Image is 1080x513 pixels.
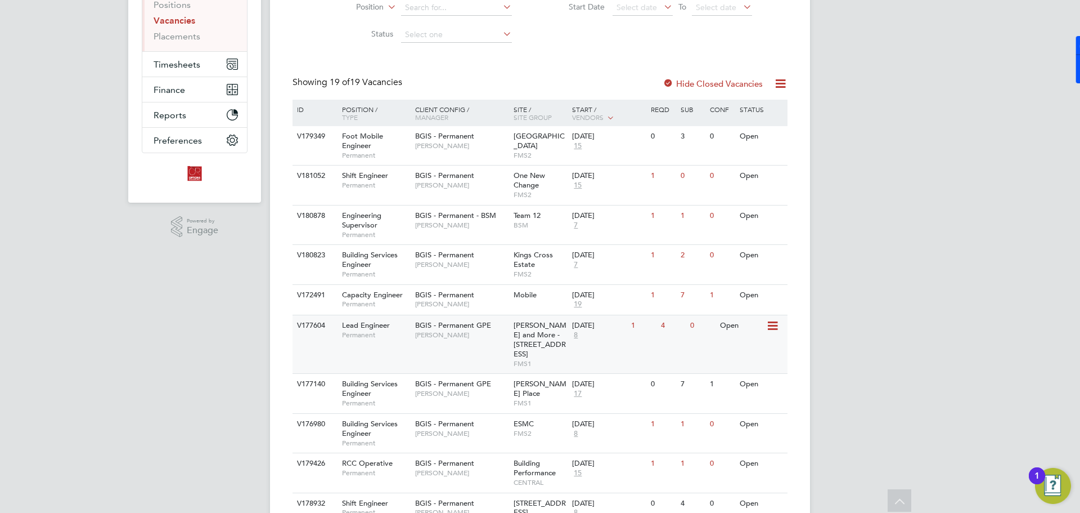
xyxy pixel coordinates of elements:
[342,379,398,398] span: Building Services Engineer
[415,320,491,330] span: BGIS - Permanent GPE
[572,380,645,389] div: [DATE]
[572,291,645,300] div: [DATE]
[1035,468,1071,504] button: Open Resource Center, 1 new notification
[342,320,390,330] span: Lead Engineer
[628,315,658,336] div: 1
[154,135,202,146] span: Preferences
[514,171,545,190] span: One New Change
[342,131,383,150] span: Foot Mobile Engineer
[154,84,185,95] span: Finance
[334,100,412,127] div: Position /
[154,15,195,26] a: Vacancies
[648,285,677,306] div: 1
[415,260,508,269] span: [PERSON_NAME]
[415,300,508,309] span: [PERSON_NAME]
[737,126,786,147] div: Open
[330,77,402,88] span: 19 Vacancies
[707,126,736,147] div: 0
[342,300,409,309] span: Permanent
[678,126,707,147] div: 3
[572,321,625,331] div: [DATE]
[696,2,736,12] span: Select date
[678,166,707,186] div: 0
[707,285,736,306] div: 1
[572,141,583,151] span: 15
[294,374,334,395] div: V177140
[737,414,786,435] div: Open
[142,128,247,153] button: Preferences
[678,374,707,395] div: 7
[415,131,474,141] span: BGIS - Permanent
[415,211,496,220] span: BGIS - Permanent - BSM
[415,171,474,180] span: BGIS - Permanent
[415,113,448,122] span: Manager
[294,100,334,119] div: ID
[294,315,334,336] div: V177604
[342,290,403,300] span: Capacity Engineer
[737,453,786,474] div: Open
[342,270,409,279] span: Permanent
[294,126,334,147] div: V179349
[514,221,567,230] span: BSM
[707,245,736,266] div: 0
[154,110,186,121] span: Reports
[154,59,200,70] span: Timesheets
[678,414,707,435] div: 1
[401,27,512,43] input: Select one
[342,250,398,269] span: Building Services Engineer
[678,453,707,474] div: 1
[142,164,247,182] a: Go to home page
[514,478,567,487] span: CENTRAL
[415,221,508,230] span: [PERSON_NAME]
[342,498,388,508] span: Shift Engineer
[342,211,381,230] span: Engineering Supervisor
[572,420,645,429] div: [DATE]
[717,315,766,336] div: Open
[514,320,566,359] span: [PERSON_NAME] and More - [STREET_ADDRESS]
[678,100,707,119] div: Sub
[514,211,541,220] span: Team 12
[737,285,786,306] div: Open
[648,126,677,147] div: 0
[415,419,474,429] span: BGIS - Permanent
[514,290,537,300] span: Mobile
[572,459,645,469] div: [DATE]
[342,439,409,448] span: Permanent
[737,245,786,266] div: Open
[415,458,474,468] span: BGIS - Permanent
[572,469,583,478] span: 15
[514,151,567,160] span: FMS2
[616,2,657,12] span: Select date
[294,245,334,266] div: V180823
[154,31,200,42] a: Placements
[648,166,677,186] div: 1
[707,414,736,435] div: 0
[648,206,677,226] div: 1
[648,414,677,435] div: 1
[569,100,648,128] div: Start /
[342,171,388,180] span: Shift Engineer
[572,331,579,340] span: 8
[415,141,508,150] span: [PERSON_NAME]
[737,166,786,186] div: Open
[737,206,786,226] div: Open
[737,374,786,395] div: Open
[342,151,409,160] span: Permanent
[342,399,409,408] span: Permanent
[572,181,583,190] span: 15
[342,230,409,239] span: Permanent
[658,315,687,336] div: 4
[514,359,567,368] span: FMS1
[514,429,567,438] span: FMS2
[342,469,409,478] span: Permanent
[572,389,583,399] span: 17
[514,270,567,279] span: FMS2
[572,211,645,221] div: [DATE]
[292,77,404,88] div: Showing
[342,419,398,438] span: Building Services Engineer
[648,245,677,266] div: 1
[415,379,491,389] span: BGIS - Permanent GPE
[678,245,707,266] div: 2
[415,181,508,190] span: [PERSON_NAME]
[572,113,604,122] span: Vendors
